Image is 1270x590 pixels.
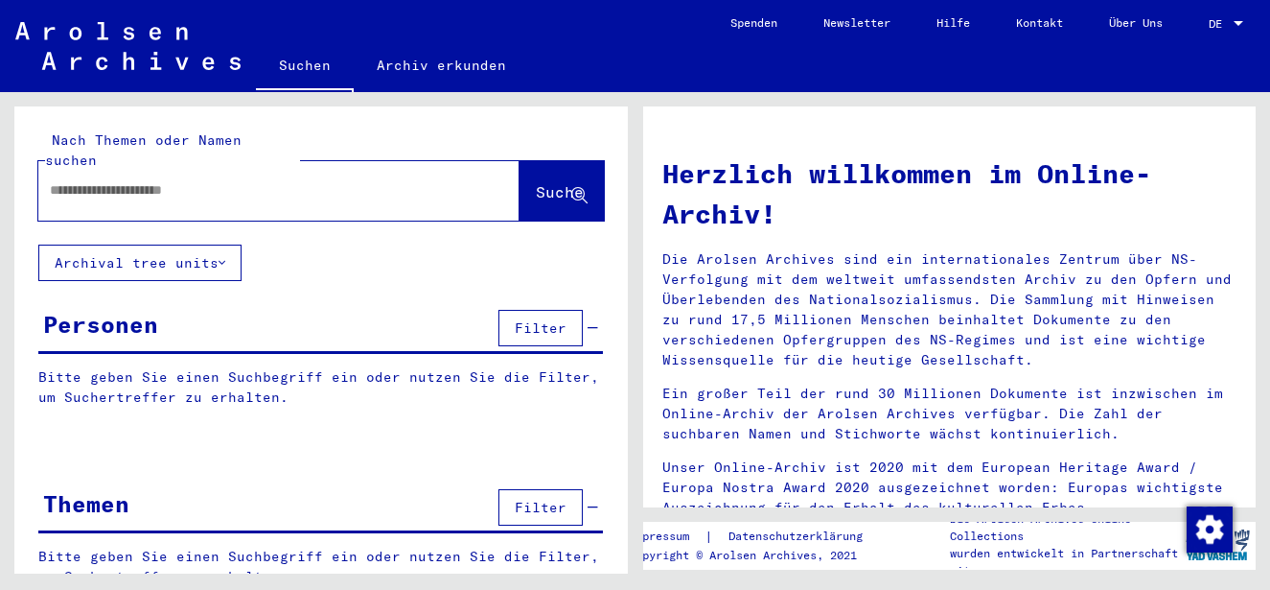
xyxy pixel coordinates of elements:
div: Personen [43,307,158,342]
button: Archival tree units [38,245,242,281]
span: Filter [515,319,566,337]
p: Die Arolsen Archives Online-Collections [950,510,1179,545]
a: Impressum [629,527,704,547]
div: Zustimmung ändern [1186,506,1232,552]
p: Copyright © Arolsen Archives, 2021 [629,547,886,564]
img: Arolsen_neg.svg [15,22,241,70]
button: Filter [498,310,583,346]
div: | [629,527,886,547]
p: Die Arolsen Archives sind ein internationales Zentrum über NS-Verfolgung mit dem weltweit umfasse... [662,249,1237,370]
a: Archiv erkunden [354,42,529,88]
img: Zustimmung ändern [1187,507,1233,553]
mat-label: Nach Themen oder Namen suchen [45,131,242,169]
h1: Herzlich willkommen im Online-Archiv! [662,153,1237,234]
p: wurden entwickelt in Partnerschaft mit [950,545,1179,579]
button: Suche [520,161,604,221]
p: Bitte geben Sie einen Suchbegriff ein oder nutzen Sie die Filter, um Suchertreffer zu erhalten. [38,367,603,408]
p: Unser Online-Archiv ist 2020 mit dem European Heritage Award / Europa Nostra Award 2020 ausgezeic... [662,458,1237,518]
span: Suche [536,182,584,201]
button: Filter [498,489,583,526]
a: Suchen [256,42,354,92]
img: yv_logo.png [1182,521,1254,569]
span: Filter [515,499,566,516]
span: DE [1209,17,1230,31]
div: Themen [43,486,129,521]
a: Datenschutzerklärung [713,527,886,547]
p: Ein großer Teil der rund 30 Millionen Dokumente ist inzwischen im Online-Archiv der Arolsen Archi... [662,384,1237,444]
